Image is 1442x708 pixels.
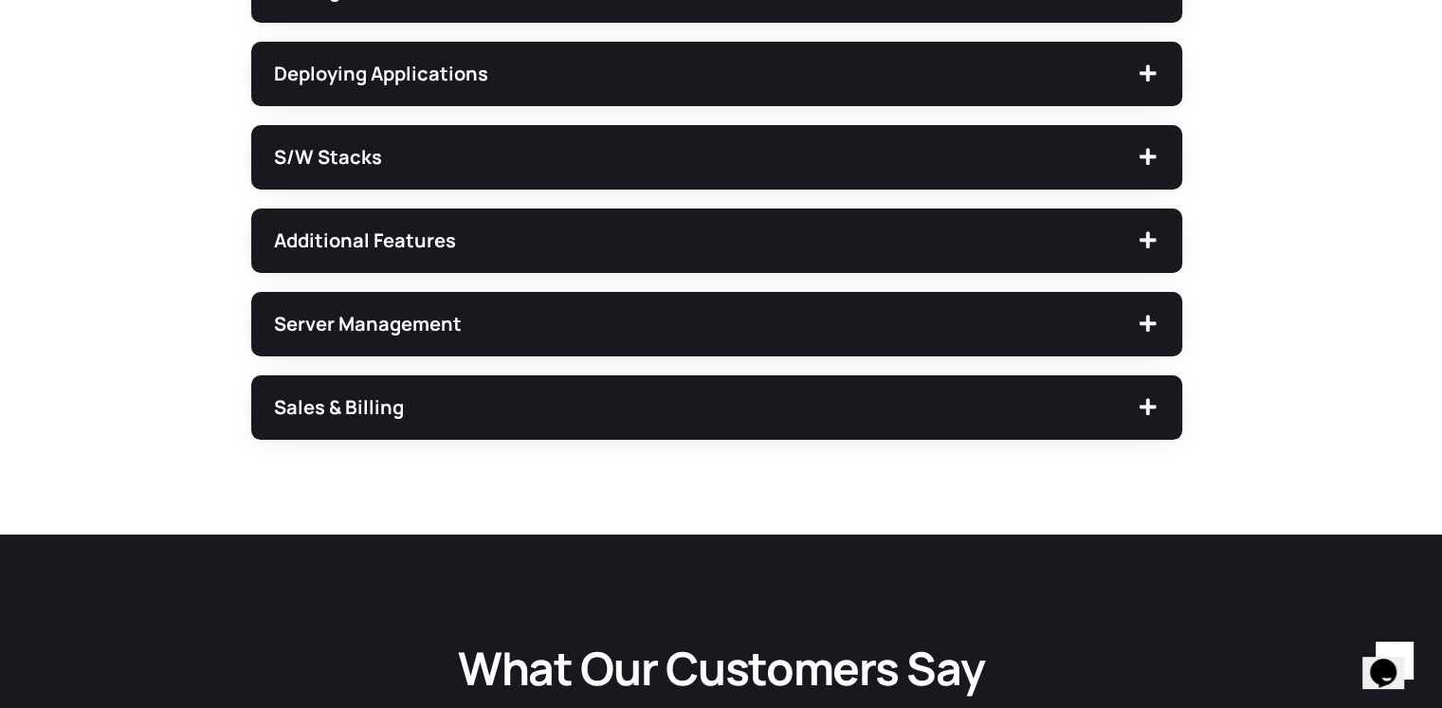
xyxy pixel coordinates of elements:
h2: What Our Customers Say [124,639,1319,698]
iframe: chat widget [1362,632,1423,689]
span: Additional Features [274,231,1136,250]
span: Server Management [274,315,1136,334]
span: Deploying Applications [274,64,1136,83]
span: S/W Stacks [274,148,1136,167]
span: Sales & Billing [274,398,1136,417]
